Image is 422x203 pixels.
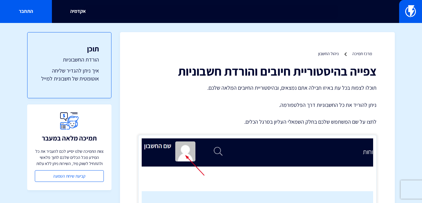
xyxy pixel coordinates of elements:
p: לחצו על שם המשתמש שלכם בחלק השמאלי העליון בסרגל הכלים. [138,118,377,126]
a: הורדת החשבוניות [40,56,99,64]
a: ניהול החשבון [318,51,339,56]
p: תוכלו לצפות בכל עת באיזו חבילה אתם נמצאים, ובהיסטוריית החיובים המלאה שלכם. [138,84,377,92]
h3: תמיכה מלאה במעבר [42,134,97,142]
p: ניתן להוריד את כל החשבוניות דרך הפלטפורמה. [138,101,377,109]
p: צוות התמיכה שלנו יסייע לכם להעביר את כל המידע מכל הכלים שלכם לתוך פלאשי ולהתחיל לשווק מיד, השירות... [35,148,104,167]
a: קביעת שיחת הטמעה [35,170,104,182]
h1: צפייה בהיסטוריית חיובים והורדת חשבוניות [138,64,377,78]
a: מרכז תמיכה [352,51,372,56]
a: איך ניתן להגדיר שליחה אוטומטית של חשבונית למייל [40,67,99,82]
h3: תוכן [40,45,99,53]
input: חיפוש מהיר... [84,5,337,19]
